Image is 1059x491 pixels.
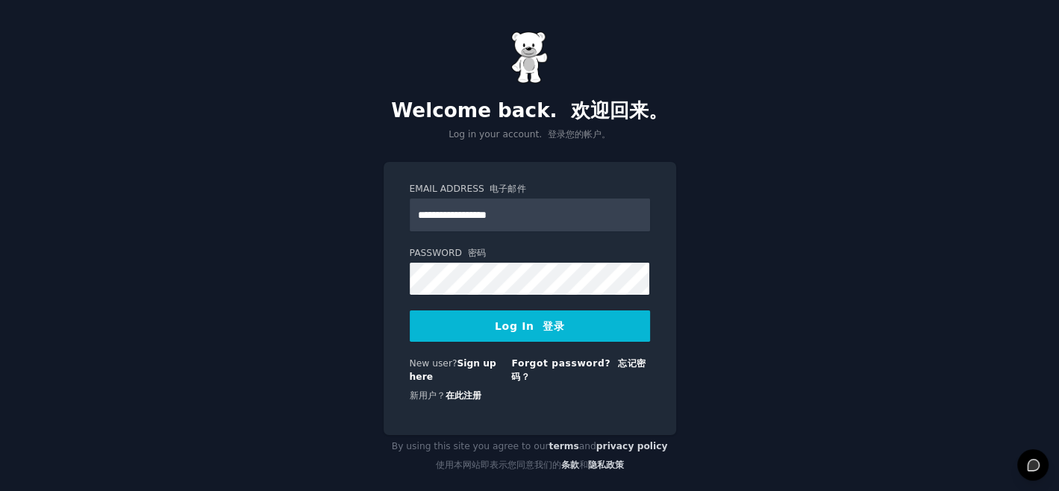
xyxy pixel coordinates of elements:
[468,248,486,258] font: 密码
[596,441,668,451] a: privacy policy
[543,320,564,332] font: 登录
[410,358,496,382] a: Sign up here
[511,31,549,84] img: Gummy Bear
[410,183,650,196] label: Email Address
[384,435,676,484] div: By using this site you agree to our and
[511,358,646,382] a: Forgot password? 忘记密码？
[384,128,676,142] p: Log in your account.
[410,358,457,369] span: New user?
[410,310,650,342] button: Log In 登录
[571,99,668,122] font: 欢迎回来。
[410,390,446,401] span: 新用户？
[588,460,624,470] a: 隐私政策
[490,184,525,194] font: 电子邮件
[511,358,646,382] font: 忘记密码？
[436,460,624,470] font: 使用本网站即表示您同意我们的 和
[384,99,676,123] h2: Welcome back.
[446,390,481,401] a: 在此注册
[410,247,650,260] label: Password
[549,441,578,451] a: terms
[548,129,610,140] font: 登录您的帐户。
[561,460,579,470] a: 条款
